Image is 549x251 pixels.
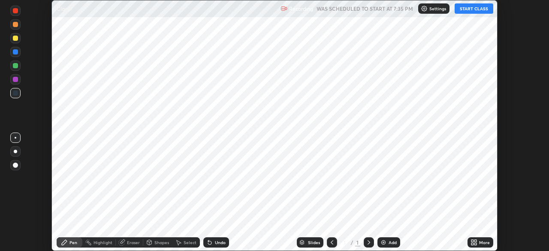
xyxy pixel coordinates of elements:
h5: WAS SCHEDULED TO START AT 7:35 PM [317,5,413,12]
div: Pen [69,240,77,245]
div: Slides [308,240,320,245]
img: recording.375f2c34.svg [281,5,287,12]
div: Eraser [127,240,140,245]
div: Highlight [94,240,112,245]
div: Select [184,240,196,245]
button: START CLASS [455,3,493,14]
div: Add [389,240,397,245]
img: class-settings-icons [421,5,428,12]
div: Undo [215,240,226,245]
div: Shapes [154,240,169,245]
p: Class 7 [57,5,73,12]
img: add-slide-button [380,239,387,246]
p: Settings [429,6,446,11]
p: Recording [289,6,313,12]
div: 1 [355,239,360,246]
div: / [351,240,353,245]
div: 1 [341,240,349,245]
div: More [479,240,490,245]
